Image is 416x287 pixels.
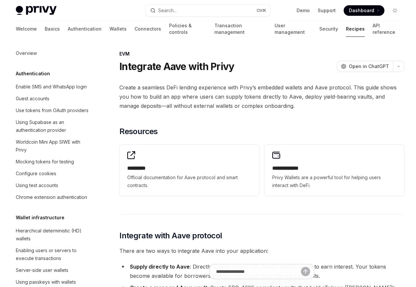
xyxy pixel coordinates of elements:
a: Support [318,7,336,14]
a: Mocking tokens for testing [11,156,95,168]
li: : Directly supply tokens into Aave’s liquidity pools to earn interest. Your tokens become availab... [119,262,404,280]
a: Enabling users or servers to execute transactions [11,245,95,264]
a: Using Supabase as an authentication provider [11,116,95,136]
div: Use tokens from OAuth providers [16,107,88,114]
a: Recipes [346,21,365,37]
div: Worldcoin Mini App SIWE with Privy [16,138,91,154]
a: **** **** ***Privy Wallets are a powerful tool for helping users interact with DeFi. [264,145,404,196]
input: Ask a question... [216,264,301,279]
a: Using test accounts [11,179,95,191]
span: Dashboard [349,7,374,14]
span: Open in ChatGPT [349,63,389,70]
span: Ctrl K [257,8,266,13]
a: Hierarchical deterministic (HD) wallets [11,225,95,245]
a: Guest accounts [11,93,95,105]
a: Welcome [16,21,37,37]
div: Configure cookies [16,170,56,178]
div: Mocking tokens for testing [16,158,74,166]
a: User management [275,21,312,37]
button: Open in ChatGPT [337,61,393,72]
a: **** ****Official documentation for Aave protocol and smart contracts. [119,145,259,196]
a: Connectors [135,21,161,37]
a: Authentication [68,21,102,37]
div: Using test accounts [16,181,58,189]
a: Basics [45,21,60,37]
a: Wallets [110,21,127,37]
div: Chrome extension authentication [16,193,87,201]
div: Enable SMS and WhatsApp login [16,83,87,91]
a: Overview [11,47,95,59]
span: Privy Wallets are a powerful tool for helping users interact with DeFi. [272,174,396,189]
h1: Integrate Aave with Privy [119,60,234,72]
a: Enable SMS and WhatsApp login [11,81,95,93]
div: Overview [16,49,37,57]
h5: Wallet infrastructure [16,214,64,222]
div: Server-side user wallets [16,266,68,274]
a: Policies & controls [169,21,207,37]
span: Create a seamless DeFi lending experience with Privy’s embedded wallets and Aave protocol. This g... [119,83,404,110]
div: Using Supabase as an authentication provider [16,118,91,134]
a: Security [319,21,338,37]
a: Worldcoin Mini App SIWE with Privy [11,136,95,156]
span: There are two ways to integrate Aave into your application: [119,246,404,255]
span: Resources [119,126,158,137]
a: Demo [297,7,310,14]
div: Search... [158,7,177,14]
a: Transaction management [214,21,266,37]
button: Toggle dark mode [390,5,400,16]
div: Enabling users or servers to execute transactions [16,247,91,262]
img: light logo [16,6,57,15]
div: Guest accounts [16,95,49,103]
div: EVM [119,51,404,57]
a: Server-side user wallets [11,264,95,276]
a: Configure cookies [11,168,95,179]
a: Use tokens from OAuth providers [11,105,95,116]
a: Chrome extension authentication [11,191,95,203]
div: Hierarchical deterministic (HD) wallets [16,227,91,243]
span: Integrate with Aave protocol [119,230,222,241]
div: Using passkeys with wallets [16,278,76,286]
a: API reference [373,21,400,37]
a: Dashboard [344,5,384,16]
button: Search...CtrlK [146,5,270,16]
button: Send message [301,267,310,276]
h5: Authentication [16,70,50,78]
span: Official documentation for Aave protocol and smart contracts. [127,174,251,189]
